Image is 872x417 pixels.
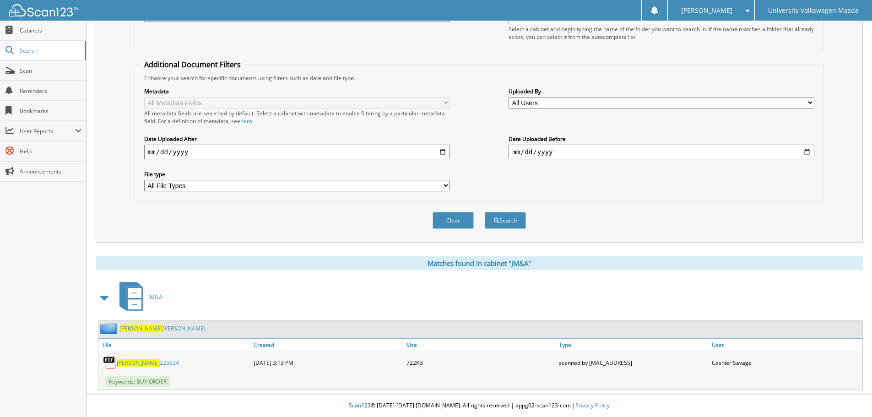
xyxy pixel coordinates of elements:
button: Search [485,212,526,229]
label: Metadata [144,87,450,95]
div: Enhance your search for specific documents using filters such as date and file type. [140,74,819,82]
iframe: Chat Widget [826,373,872,417]
a: Type [557,339,710,351]
span: User Reports [20,127,75,135]
div: Select a cabinet and begin typing the name of the folder you want to search in. If the name match... [509,25,814,41]
span: Scan [20,67,81,75]
div: scanned by [MAC_ADDRESS] [557,353,710,372]
a: JM&A [114,279,162,315]
span: Cabinets [20,27,81,34]
span: Keywords: BUY ORDER [105,376,170,387]
span: Scan123 [349,401,371,409]
div: Cashier Savage [710,353,862,372]
span: JM&A [148,293,162,301]
span: [PERSON_NAME] [119,325,162,332]
span: Help [20,147,81,155]
span: University Volkswagen Mazda [768,8,859,13]
label: File type [144,170,450,178]
div: © [DATE]-[DATE] [DOMAIN_NAME]. All rights reserved | appg02-scan123-com | [87,395,872,417]
a: File [98,339,251,351]
a: here [240,117,252,125]
a: Privacy Policy [575,401,610,409]
label: Date Uploaded Before [509,135,814,143]
a: Created [251,339,404,351]
div: All metadata fields are searched by default. Select a cabinet with metadata to enable filtering b... [144,109,450,125]
img: scan123-logo-white.svg [9,4,78,16]
span: Search [20,47,80,54]
span: Bookmarks [20,107,81,115]
a: User [710,339,862,351]
input: end [509,145,814,159]
a: Size [404,339,557,351]
span: Announcements [20,168,81,175]
input: start [144,145,450,159]
div: [DATE] 3:13 PM [251,353,404,372]
span: [PERSON_NAME] [117,359,160,367]
button: Clear [433,212,474,229]
div: 722KB [404,353,557,372]
img: folder2.png [100,323,119,334]
a: [PERSON_NAME]225624 [117,359,179,367]
span: Reminders [20,87,81,95]
span: [PERSON_NAME] [681,8,732,13]
legend: Additional Document Filters [140,60,245,70]
a: [PERSON_NAME][PERSON_NAME] [119,325,206,332]
label: Date Uploaded After [144,135,450,143]
div: Matches found in cabinet "JM&A" [96,256,863,270]
label: Uploaded By [509,87,814,95]
img: PDF.png [103,356,117,369]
